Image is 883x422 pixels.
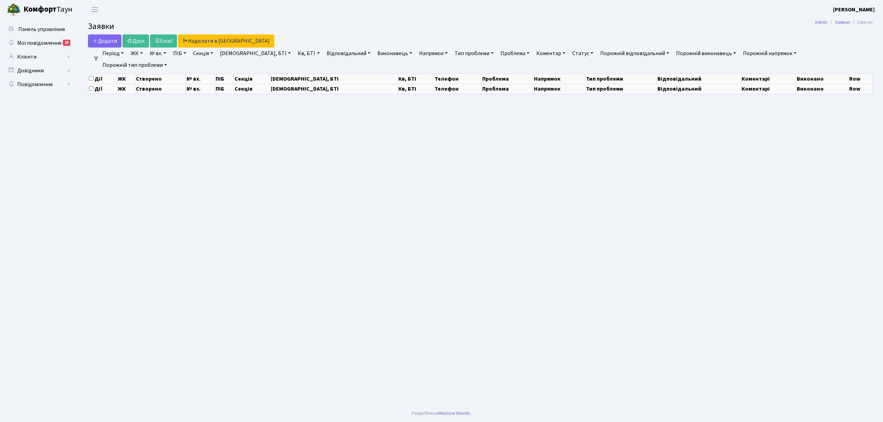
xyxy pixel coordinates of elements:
a: Напрямок [416,48,450,59]
th: Створено [135,74,186,84]
span: Заявки [88,20,114,32]
a: Проблема [498,48,532,59]
a: Порожній напрямок [740,48,799,59]
span: Додати [92,37,117,45]
a: Заявки [835,19,850,26]
button: Переключити навігацію [86,4,103,15]
b: [PERSON_NAME] [833,6,875,13]
th: [DEMOGRAPHIC_DATA], БТІ [270,84,398,94]
a: Відповідальний [324,48,373,59]
a: Довідники [3,64,72,78]
th: Секція [234,84,270,94]
th: Проблема [481,84,533,94]
th: Row [849,84,873,94]
th: Коментарі [741,74,796,84]
th: Напрямок [533,84,585,94]
th: Відповідальний [657,74,741,84]
th: Row [849,74,873,84]
th: Дії [88,74,117,84]
span: Панель управління [18,25,65,33]
span: Таун [23,4,72,16]
th: ПІБ [215,74,234,84]
a: ПІБ [170,48,189,59]
a: Повідомлення [3,78,72,91]
th: Відповідальний [657,84,741,94]
th: № вх. [186,84,215,94]
a: Виконавець [375,48,415,59]
th: Проблема [481,74,533,84]
th: ЖК [117,74,135,84]
th: Напрямок [533,74,585,84]
a: Надіслати в [GEOGRAPHIC_DATA] [178,34,274,48]
a: Період [100,48,127,59]
a: [PERSON_NAME] [833,6,875,14]
a: Мої повідомлення25 [3,36,72,50]
a: Кв, БТІ [295,48,322,59]
th: [DEMOGRAPHIC_DATA], БТІ [270,74,398,84]
a: Статус [569,48,596,59]
th: Створено [135,84,186,94]
th: Виконано [796,84,848,94]
a: № вх. [147,48,169,59]
a: Клієнти [3,50,72,64]
b: Комфорт [23,4,57,15]
th: Коментарі [741,84,796,94]
img: logo.png [7,3,21,17]
th: ЖК [117,84,135,94]
a: [DEMOGRAPHIC_DATA], БТІ [217,48,294,59]
th: Тип проблеми [585,74,656,84]
a: Додати [88,34,121,48]
a: Massive Kinetic [438,410,470,417]
th: Секція [234,74,270,84]
th: № вх. [186,74,215,84]
th: Кв, БТІ [398,84,434,94]
nav: breadcrumb [804,15,883,30]
span: Мої повідомлення [17,39,61,47]
div: 25 [63,40,70,46]
a: Панель управління [3,22,72,36]
th: Телефон [434,84,482,94]
a: Порожній тип проблеми [100,59,170,71]
a: ЖК [128,48,146,59]
a: Коментар [534,48,568,59]
th: Телефон [434,74,482,84]
th: Тип проблеми [585,84,656,94]
th: Дії [88,84,117,94]
li: Список [850,19,873,26]
a: Порожній відповідальний [597,48,672,59]
th: ПІБ [215,84,234,94]
th: Кв, БТІ [398,74,434,84]
a: Секція [190,48,216,59]
th: Виконано [796,74,848,84]
a: Тип проблеми [452,48,496,59]
a: Admin [815,19,827,26]
a: Друк [122,34,149,48]
div: Розроблено . [411,410,472,417]
a: Порожній виконавець [673,48,739,59]
a: Excel [150,34,177,48]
